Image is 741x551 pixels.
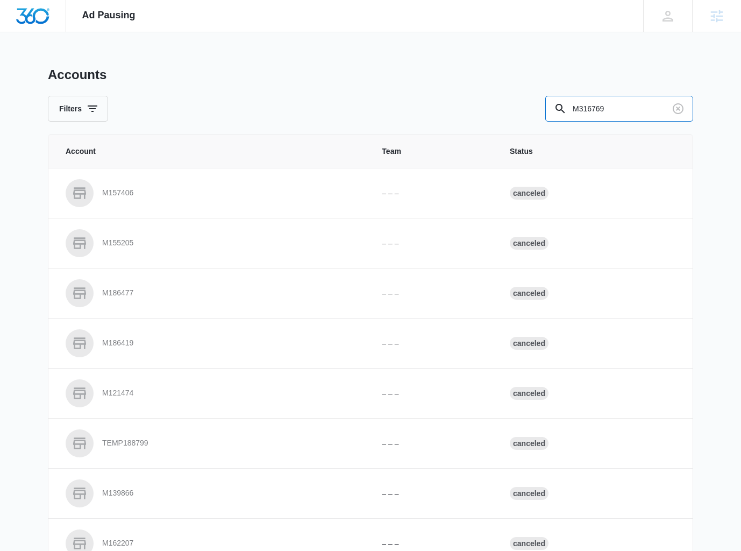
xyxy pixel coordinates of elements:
[382,488,484,499] p: – – –
[382,288,484,299] p: – – –
[48,96,108,122] button: Filters
[66,279,356,307] a: M186477
[510,537,548,550] div: Canceled
[510,146,675,157] span: Status
[66,229,356,257] a: M155205
[382,388,484,399] p: – – –
[510,387,548,400] div: Canceled
[66,479,356,507] a: M139866
[102,388,133,399] p: M121474
[382,338,484,349] p: – – –
[669,100,687,117] button: Clear
[102,538,133,549] p: M162207
[510,437,548,450] div: Canceled
[102,188,133,199] p: M157406
[510,337,548,350] div: Canceled
[382,438,484,449] p: – – –
[66,329,356,357] a: M186419
[545,96,693,122] input: Search By Account Number
[102,438,148,449] p: TEMP188799
[66,179,356,207] a: M157406
[82,10,136,21] span: Ad Pausing
[510,187,548,200] div: Canceled
[382,538,484,549] p: – – –
[102,338,133,349] p: M186419
[510,287,548,300] div: Canceled
[66,146,356,157] span: Account
[102,488,133,499] p: M139866
[102,238,133,249] p: M155205
[510,487,548,500] div: Canceled
[66,379,356,407] a: M121474
[48,67,106,83] h1: Accounts
[382,188,484,199] p: – – –
[382,146,484,157] span: Team
[510,237,548,250] div: Canceled
[102,288,133,299] p: M186477
[382,238,484,249] p: – – –
[66,429,356,457] a: TEMP188799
